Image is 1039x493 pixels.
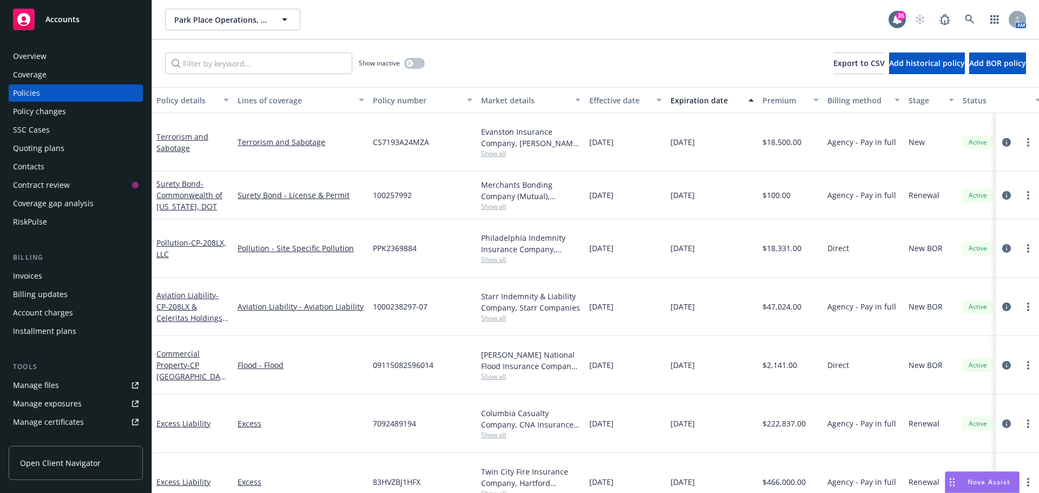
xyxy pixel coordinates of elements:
[670,301,695,312] span: [DATE]
[589,476,614,488] span: [DATE]
[1022,300,1035,313] a: more
[827,189,896,201] span: Agency - Pay in full
[827,136,896,148] span: Agency - Pay in full
[373,418,416,429] span: 7092489194
[827,418,896,429] span: Agency - Pay in full
[967,190,989,200] span: Active
[967,360,989,370] span: Active
[13,121,50,139] div: SSC Cases
[909,136,925,148] span: New
[827,301,896,312] span: Agency - Pay in full
[670,95,742,106] div: Expiration date
[959,9,981,30] a: Search
[9,395,143,412] a: Manage exposures
[1022,476,1035,489] a: more
[670,136,695,148] span: [DATE]
[13,213,47,231] div: RiskPulse
[13,395,82,412] div: Manage exposures
[762,359,797,371] span: $2,141.00
[156,477,211,487] a: Excess Liability
[156,132,208,153] a: Terrorism and Sabotage
[156,360,226,404] span: - CP [GEOGRAPHIC_DATA] - [STREET_ADDRESS]
[481,349,581,372] div: [PERSON_NAME] National Flood Insurance Company, [PERSON_NAME] Flood
[9,377,143,394] a: Manage files
[9,267,143,285] a: Invoices
[9,286,143,303] a: Billing updates
[1022,417,1035,430] a: more
[238,301,364,312] a: Aviation Liability - Aviation Liability
[9,432,143,449] a: Manage claims
[833,58,885,68] span: Export to CSV
[13,48,47,65] div: Overview
[9,4,143,35] a: Accounts
[758,87,823,113] button: Premium
[969,58,1026,68] span: Add BOR policy
[373,136,429,148] span: CS7193A24MZA
[585,87,666,113] button: Effective date
[934,9,956,30] a: Report a Bug
[589,136,614,148] span: [DATE]
[589,359,614,371] span: [DATE]
[481,255,581,264] span: Show all
[1022,189,1035,202] a: more
[823,87,904,113] button: Billing method
[762,242,801,254] span: $18,331.00
[481,179,581,202] div: Merchants Bonding Company (Mutual), Merchants Bonding Company
[1000,300,1013,313] a: circleInformation
[481,407,581,430] div: Columbia Casualty Company, CNA Insurance, RT Specialty Insurance Services, LLC (RSG Specialty, LLC)
[1022,242,1035,255] a: more
[13,66,47,83] div: Coverage
[9,413,143,431] a: Manage certificates
[481,372,581,381] span: Show all
[670,359,695,371] span: [DATE]
[762,95,807,106] div: Premium
[156,290,222,334] a: Aviation Liability
[359,58,400,68] span: Show inactive
[670,476,695,488] span: [DATE]
[9,103,143,120] a: Policy changes
[481,202,581,211] span: Show all
[967,419,989,429] span: Active
[762,189,791,201] span: $100.00
[909,359,943,371] span: New BOR
[666,87,758,113] button: Expiration date
[156,179,222,212] span: - Commonwealth of [US_STATE], DOT
[1022,136,1035,149] a: more
[238,418,364,429] a: Excess
[670,242,695,254] span: [DATE]
[481,430,581,439] span: Show all
[373,476,420,488] span: 83HVZBJ1HFX
[238,136,364,148] a: Terrorism and Sabotage
[45,15,80,24] span: Accounts
[967,137,989,147] span: Active
[13,286,68,303] div: Billing updates
[589,418,614,429] span: [DATE]
[670,189,695,201] span: [DATE]
[945,472,959,492] div: Drag to move
[13,158,44,175] div: Contacts
[13,103,66,120] div: Policy changes
[9,304,143,321] a: Account charges
[174,14,268,25] span: Park Place Operations, Inc.
[9,66,143,83] a: Coverage
[373,95,461,106] div: Policy number
[1000,189,1013,202] a: circleInformation
[909,9,931,30] a: Start snowing
[1022,359,1035,372] a: more
[9,158,143,175] a: Contacts
[481,126,581,149] div: Evanston Insurance Company, [PERSON_NAME] Insurance, RT Specialty Insurance Services, LLC (RSG Sp...
[827,242,849,254] span: Direct
[238,189,364,201] a: Surety Bond - License & Permit
[827,95,888,106] div: Billing method
[670,418,695,429] span: [DATE]
[904,87,958,113] button: Stage
[373,359,433,371] span: 09115082596014
[373,242,417,254] span: PPK2369884
[762,136,801,148] span: $18,500.00
[909,242,943,254] span: New BOR
[481,313,581,323] span: Show all
[156,179,222,212] a: Surety Bond
[1000,417,1013,430] a: circleInformation
[373,189,412,201] span: 100257992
